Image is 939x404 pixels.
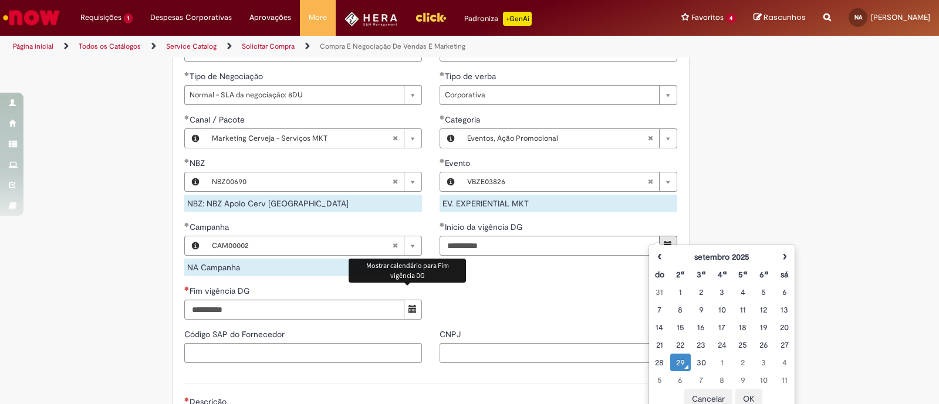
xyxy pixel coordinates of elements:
[440,172,461,191] button: Evento, Visualizar este registro VBZE03826
[694,374,708,386] div: 07 October 2025 Tuesday
[184,222,190,227] span: Obrigatório Preenchido
[753,266,774,283] th: Sexta-feira
[445,71,498,82] span: Tipo de verba
[694,286,708,298] div: 02 September 2025 Tuesday
[756,321,771,333] div: 19 September 2025 Friday
[673,374,688,386] div: 06 October 2025 Monday
[871,12,930,22] span: [PERSON_NAME]
[649,266,670,283] th: Domingo
[715,304,729,315] div: 10 September 2025 Wednesday
[166,42,217,51] a: Service Catalog
[386,236,404,255] abbr: Limpar campo Campanha
[445,222,525,232] span: Início da vigência DG
[190,86,398,104] span: Normal - SLA da negociação: 8DU
[756,357,771,368] div: 03 October 2025 Friday
[1,6,62,29] img: ServiceNow
[659,236,677,256] button: Mostrar calendário para Início da vigência DG
[185,236,206,255] button: Campanha, Visualizar este registro CAM00002
[184,72,190,76] span: Obrigatório Preenchido
[652,321,667,333] div: 14 September 2025 Sunday
[641,172,659,191] abbr: Limpar campo Evento
[440,158,445,163] span: Obrigatório Preenchido
[184,329,287,340] span: Código SAP do Fornecedor
[184,300,404,320] input: Fim vigência DG
[735,339,750,351] div: 25 September 2025 Thursday
[732,266,753,283] th: Quinta-feira
[445,114,482,125] span: Necessários - Categoria
[756,339,771,351] div: 26 September 2025 Friday
[184,397,190,402] span: Necessários
[184,195,422,212] div: NBZ: NBZ Apoio Cerv [GEOGRAPHIC_DATA]
[715,286,729,298] div: 03 September 2025 Wednesday
[694,321,708,333] div: 16 September 2025 Tuesday
[464,12,532,26] div: Padroniza
[190,222,231,232] span: Campanha
[673,286,688,298] div: 01 September 2025 Monday
[670,248,774,266] th: setembro 2025. Alternar mês
[652,339,667,351] div: 21 September 2025 Sunday
[756,304,771,315] div: 12 September 2025 Friday
[249,12,291,23] span: Aprovações
[673,304,688,315] div: 08 September 2025 Monday
[190,158,207,168] span: NBZ
[440,129,461,148] button: Categoria, Visualizar este registro Eventos, Ação Promocional
[777,286,792,298] div: 06 September 2025 Saturday
[206,129,421,148] a: Marketing Cerveja - Serviços MKTLimpar campo Canal / Pacote
[691,266,711,283] th: Terça-feira
[309,12,327,23] span: More
[440,329,463,340] span: CNPJ
[13,42,53,51] a: Página inicial
[756,374,771,386] div: 10 October 2025 Friday
[190,286,252,296] span: Fim vigência DG
[712,266,732,283] th: Quarta-feira
[184,343,422,363] input: Código SAP do Fornecedor
[774,248,795,266] th: Próximo mês
[242,42,295,51] a: Solicitar Compra
[467,129,647,148] span: Eventos, Ação Promocional
[652,374,667,386] div: 05 October 2025 Sunday
[652,357,667,368] div: 28 September 2025 Sunday
[9,36,617,57] ul: Trilhas de página
[415,8,447,26] img: click_logo_yellow_360x200.png
[206,236,421,255] a: CAM00002Limpar campo Campanha
[206,172,421,191] a: NBZ00690Limpar campo NBZ
[694,304,708,315] div: 09 September 2025 Tuesday
[735,321,750,333] div: 18 September 2025 Thursday
[349,259,466,282] div: Mostrar calendário para Fim vigência DG
[652,304,667,315] div: 07 September 2025 Sunday
[694,357,708,368] div: 30 September 2025 Tuesday
[440,115,445,120] span: Obrigatório Preenchido
[777,304,792,315] div: 13 September 2025 Saturday
[503,12,532,26] p: +GenAi
[212,172,392,191] span: NBZ00690
[445,158,472,168] span: Evento
[440,343,677,363] input: CNPJ
[652,286,667,298] div: 31 August 2025 Sunday
[386,129,404,148] abbr: Limpar campo Canal / Pacote
[190,114,247,125] span: Necessários - Canal / Pacote
[715,321,729,333] div: 17 September 2025 Wednesday
[440,222,445,227] span: Obrigatório Preenchido
[754,12,806,23] a: Rascunhos
[461,172,677,191] a: VBZE03826Limpar campo Evento
[184,286,190,291] span: Necessários
[79,42,141,51] a: Todos os Catálogos
[212,236,392,255] span: CAM00002
[670,266,691,283] th: Segunda-feira
[715,374,729,386] div: 08 October 2025 Wednesday
[80,12,121,23] span: Requisições
[777,357,792,368] div: 04 October 2025 Saturday
[440,195,677,212] div: EV. EXPERIENTIAL MKT
[774,266,795,283] th: Sábado
[404,300,422,320] button: Mostrar calendário para Fim vigência DG
[726,13,736,23] span: 4
[673,321,688,333] div: 15 September 2025 Monday
[715,339,729,351] div: 24 September 2025 Wednesday
[715,357,729,368] div: 01 October 2025 Wednesday
[694,339,708,351] div: 23 September 2025 Tuesday
[212,129,392,148] span: Marketing Cerveja - Serviços MKT
[735,286,750,298] div: 04 September 2025 Thursday
[673,357,688,368] div: 29 September 2025 Monday foi selecionado
[735,374,750,386] div: 09 October 2025 Thursday
[320,42,465,51] a: Compra E Negociação De Vendas E Marketing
